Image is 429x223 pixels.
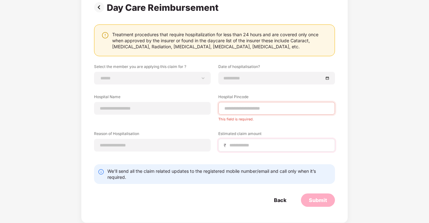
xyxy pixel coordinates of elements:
div: Back [274,197,286,204]
label: Estimated claim amount [218,131,335,139]
div: Day Care Reimbursement [107,2,221,13]
label: Date of hospitalisation? [218,64,335,72]
label: Reason of Hospitalisation [94,131,211,139]
img: svg+xml;base64,PHN2ZyBpZD0iV2FybmluZ18tXzI0eDI0IiBkYXRhLW5hbWU9Ildhcm5pbmcgLSAyNHgyNCIgeG1sbnM9Im... [101,31,109,39]
img: svg+xml;base64,PHN2ZyBpZD0iSW5mby0yMHgyMCIgeG1sbnM9Imh0dHA6Ly93d3cudzMub3JnLzIwMDAvc3ZnIiB3aWR0aD... [98,169,104,175]
div: Treatment procedures that require hospitalization for less than 24 hours and are covered only onc... [112,31,328,50]
label: Hospital Name [94,94,211,102]
span: ₹ [224,142,229,148]
label: Hospital Pincode [218,94,335,102]
img: svg+xml;base64,PHN2ZyBpZD0iUHJldi0zMngzMiIgeG1sbnM9Imh0dHA6Ly93d3cudzMub3JnLzIwMDAvc3ZnIiB3aWR0aD... [94,2,107,12]
div: This field is required. [218,115,335,121]
div: We’ll send all the claim related updates to the registered mobile number/email and call only when... [107,168,331,180]
label: Select the member you are applying this claim for ? [94,64,211,72]
div: Submit [309,197,327,204]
